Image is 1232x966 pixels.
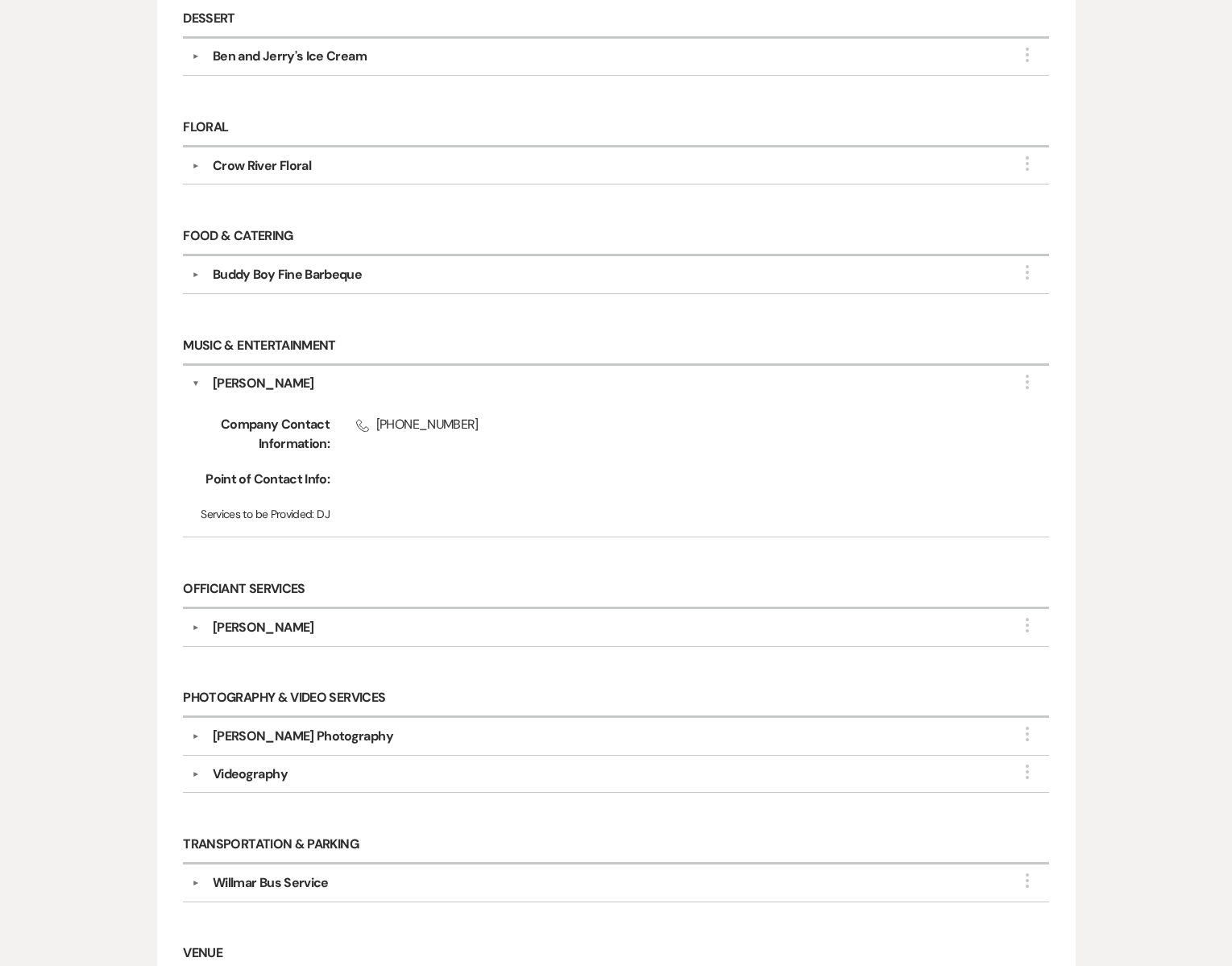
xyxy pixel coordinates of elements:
button: ▼ [186,271,205,279]
div: Ben and Jerry's Ice Cream [213,47,367,66]
h6: Transportation & Parking [183,827,1048,864]
button: ▼ [186,162,205,170]
h6: Dessert [183,1,1048,39]
span: Company Contact Information: [201,415,330,454]
button: ▼ [186,52,205,60]
div: Videography [213,765,288,784]
div: [PERSON_NAME] Photography [213,727,393,746]
h6: Floral [183,110,1048,147]
h6: Photography & Video Services [183,681,1048,719]
button: ▼ [186,624,205,632]
div: Crow River Floral [213,156,311,176]
h6: Food & Catering [183,218,1048,256]
h6: Music & Entertainment [183,328,1048,366]
h6: Officiant Services [183,571,1048,609]
button: ▼ [192,374,200,393]
button: ▼ [186,770,205,778]
span: Services to be Provided: [201,507,314,521]
div: Willmar Bus Service [213,873,329,893]
div: [PERSON_NAME] [213,374,314,393]
p: DJ [201,505,1031,523]
span: [PHONE_NUMBER] [356,415,998,434]
div: Buddy Boy Fine Barbeque [213,265,362,284]
button: ▼ [186,879,205,887]
span: Point of Contact Info: [201,470,330,489]
div: [PERSON_NAME] [213,618,314,637]
button: ▼ [186,732,205,740]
